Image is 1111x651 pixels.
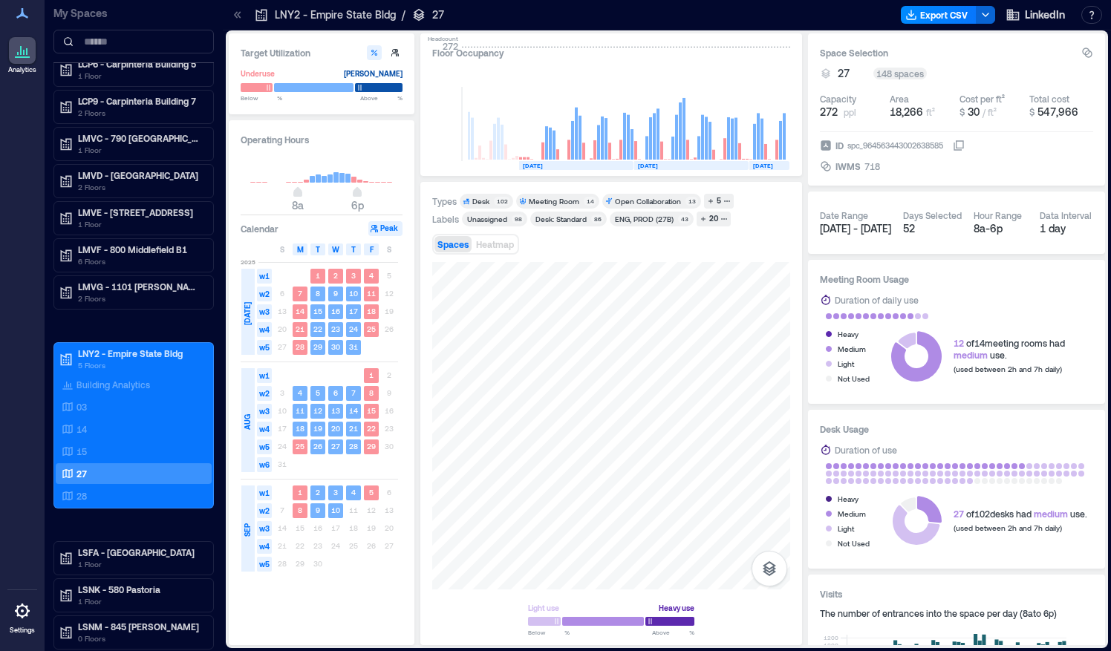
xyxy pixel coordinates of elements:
[344,66,403,81] div: [PERSON_NAME]
[838,66,850,81] span: 27
[241,94,282,102] span: Below %
[316,243,320,255] span: T
[835,442,897,457] div: Duration of use
[820,607,1093,619] div: The number of entrances into the space per day ( 8a to 6p )
[974,221,1028,236] div: 8a - 6p
[257,539,272,554] span: w4
[257,439,272,454] span: w5
[1040,221,1094,236] div: 1 day
[296,342,304,351] text: 28
[369,388,374,397] text: 8
[926,107,935,117] span: ft²
[349,424,358,433] text: 21
[820,93,856,105] div: Capacity
[76,445,87,457] p: 15
[954,337,1065,361] div: of 14 meeting rooms had use.
[78,243,203,255] p: LMVF - 800 Middlefield B1
[369,488,374,497] text: 5
[76,423,87,435] p: 14
[959,107,965,117] span: $
[591,215,604,223] div: 86
[333,289,338,298] text: 9
[78,144,203,156] p: 1 Floor
[331,442,340,451] text: 27
[820,45,1081,60] h3: Space Selection
[820,222,891,235] span: [DATE] - [DATE]
[954,523,1062,532] span: (used between 2h and 7h daily)
[1034,508,1068,519] span: medium
[257,340,272,355] span: w5
[402,7,405,22] p: /
[838,327,858,341] div: Heavy
[820,105,884,120] button: 272 ppl
[472,196,489,206] div: Desk
[313,406,322,415] text: 12
[367,406,376,415] text: 15
[835,159,861,174] span: IWMS
[903,221,962,236] div: 52
[257,304,272,319] span: w3
[8,65,36,74] p: Analytics
[349,289,358,298] text: 10
[901,6,977,24] button: Export CSV
[298,388,302,397] text: 4
[332,243,339,255] span: W
[707,212,720,226] div: 20
[846,138,945,153] div: spc_964563443002638585
[959,93,1005,105] div: Cost per ft²
[241,258,255,266] span: 2025
[387,243,391,255] span: S
[316,289,320,298] text: 8
[275,7,396,22] p: LNY2 - Empire State Bldg
[351,271,356,280] text: 3
[53,6,214,21] p: My Spaces
[10,626,35,635] p: Settings
[296,424,304,433] text: 18
[824,634,838,641] tspan: 1200
[903,209,962,221] div: Days Selected
[838,536,870,551] div: Not Used
[890,93,909,105] div: Area
[316,488,320,497] text: 2
[1001,3,1069,27] button: LinkedIn
[835,292,919,307] div: Duration of daily use
[76,490,87,502] p: 28
[351,388,356,397] text: 7
[316,506,320,514] text: 9
[351,488,356,497] text: 4
[476,239,514,249] span: Heatmap
[333,388,338,397] text: 6
[257,521,272,536] span: w3
[638,162,658,169] text: [DATE]
[820,586,1093,601] h3: Visits
[349,307,358,315] text: 17
[685,197,698,206] div: 13
[331,342,340,351] text: 30
[257,457,272,472] span: w6
[351,243,356,255] span: T
[257,503,272,518] span: w2
[959,105,1023,120] button: $ 30 / ft²
[953,140,965,151] button: IDspc_964563443002638585
[313,307,322,315] text: 15
[78,206,203,218] p: LMVE - [STREET_ADDRESS]
[78,169,203,181] p: LMVD - [GEOGRAPHIC_DATA]
[292,199,304,212] span: 8a
[535,214,587,224] div: Desk: Standard
[369,370,374,379] text: 1
[241,45,403,60] h3: Target Utilization
[78,292,203,304] p: 2 Floors
[697,212,731,226] button: 20
[1025,7,1065,22] span: LinkedIn
[820,105,838,120] span: 272
[1029,93,1069,105] div: Total cost
[367,424,376,433] text: 22
[494,197,510,206] div: 102
[437,239,469,249] span: Spaces
[369,271,374,280] text: 4
[434,236,472,252] button: Spaces
[367,289,376,298] text: 11
[257,404,272,419] span: w3
[241,66,275,81] div: Underuse
[78,347,203,359] p: LNY2 - Empire State Bldg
